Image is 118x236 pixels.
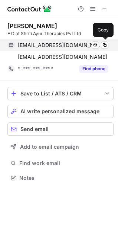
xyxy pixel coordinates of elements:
[18,42,103,48] span: [EMAIL_ADDRESS][DOMAIN_NAME]
[19,175,111,181] span: Notes
[7,22,57,30] div: [PERSON_NAME]
[20,126,49,132] span: Send email
[7,105,114,118] button: AI write personalized message
[20,144,79,150] span: Add to email campaign
[7,122,114,136] button: Send email
[7,158,114,168] button: Find work email
[20,91,101,97] div: Save to List / ATS / CRM
[7,4,52,13] img: ContactOut v5.3.10
[7,30,114,37] div: E D at Stiriti Ayur Therapies Pvt Ltd
[19,160,111,166] span: Find work email
[7,173,114,183] button: Notes
[20,108,99,114] span: AI write personalized message
[18,54,107,60] span: [EMAIL_ADDRESS][DOMAIN_NAME]
[7,87,114,100] button: save-profile-one-click
[7,140,114,154] button: Add to email campaign
[79,65,108,73] button: Reveal Button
